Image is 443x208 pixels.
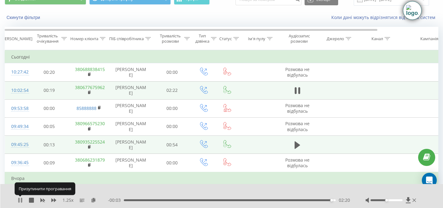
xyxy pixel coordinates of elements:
[75,84,105,90] a: 380677675962
[248,36,265,41] div: Ім'я пулу
[11,157,24,169] div: 09:36:45
[153,117,192,135] td: 00:00
[11,102,24,115] div: 09:53:58
[422,173,437,188] div: Open Intercom Messenger
[109,63,153,81] td: [PERSON_NAME]
[330,199,333,201] div: Accessibility label
[109,81,153,99] td: [PERSON_NAME]
[11,139,24,151] div: 09:45:25
[285,157,310,168] span: Розмова не відбулась
[285,66,310,78] span: Розмова не відбулась
[109,117,153,135] td: [PERSON_NAME]
[30,99,69,117] td: 00:00
[285,121,310,132] span: Розмова не відбулась
[108,197,124,203] span: - 00:03
[109,136,153,154] td: [PERSON_NAME]
[30,63,69,81] td: 00:20
[420,36,438,41] div: Кампанія
[75,66,105,72] a: 380688838415
[153,154,192,172] td: 00:00
[284,33,314,44] div: Аудіозапис розмови
[327,36,344,41] div: Джерело
[109,154,153,172] td: [PERSON_NAME]
[219,36,232,41] div: Статус
[77,105,96,111] a: 85888888
[75,139,105,145] a: 380935225524
[5,15,43,20] button: Скинути фільтри
[285,102,310,114] span: Розмова не відбулась
[30,136,69,154] td: 00:13
[109,99,153,117] td: [PERSON_NAME]
[11,121,24,133] div: 09:49:34
[11,84,24,97] div: 10:02:54
[153,81,192,99] td: 02:22
[371,36,383,41] div: Канал
[15,182,75,195] div: Призупинити програвання
[30,81,69,99] td: 00:19
[1,36,32,41] div: [PERSON_NAME]
[109,36,144,41] div: ПІБ співробітника
[35,33,60,44] div: Тривалість очікування
[70,36,98,41] div: Номер клієнта
[406,5,418,16] img: Timeline extension
[11,66,24,78] div: 10:27:42
[75,157,105,163] a: 380686231879
[30,117,69,135] td: 00:05
[158,33,183,44] div: Тривалість розмови
[385,199,388,201] div: Accessibility label
[195,33,209,44] div: Тип дзвінка
[153,136,192,154] td: 00:54
[63,197,73,203] span: 1.25 x
[75,121,105,126] a: 380966575230
[153,99,192,117] td: 00:00
[30,154,69,172] td: 00:09
[153,63,192,81] td: 00:00
[339,197,350,203] span: 02:20
[331,14,438,20] a: Коли дані можуть відрізнятися вiд інших систем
